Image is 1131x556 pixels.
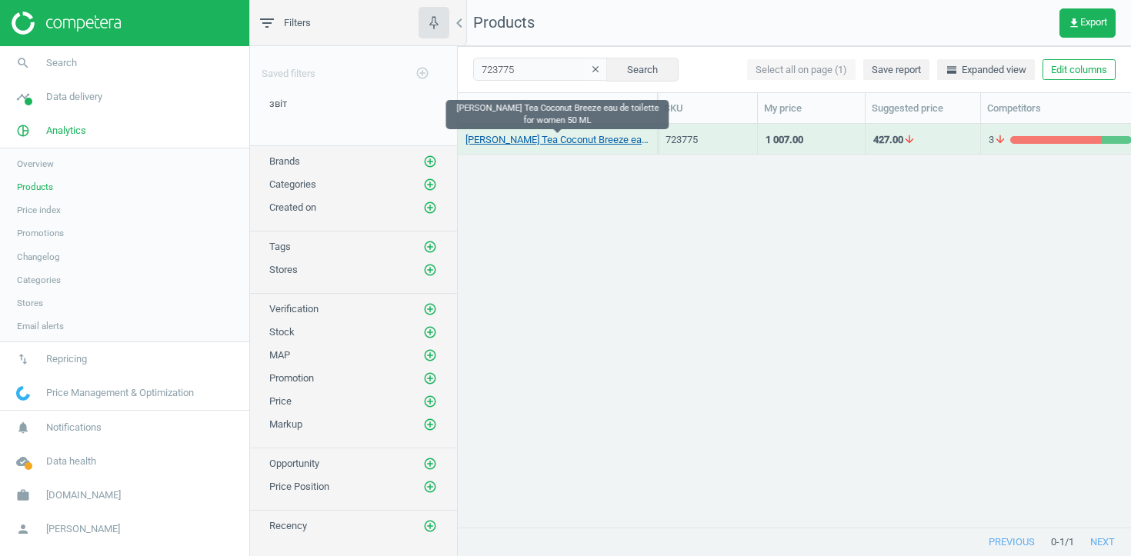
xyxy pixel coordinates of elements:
i: add_circle_outline [423,519,437,533]
span: Data delivery [46,90,102,104]
div: [PERSON_NAME] Tea Coconut Breeze eau de toilette for women 50 ML [446,100,669,129]
img: wGWNvw8QSZomAAAAABJRU5ErkJggg== [16,386,30,401]
i: add_circle_outline [423,325,437,339]
button: add_circle_outline [407,58,438,89]
span: [DOMAIN_NAME] [46,488,121,502]
i: clear [590,64,601,75]
i: filter_list [258,14,276,32]
span: Opportunity [269,458,319,469]
button: add_circle_outline [422,262,438,278]
span: Stock [269,326,295,338]
button: horizontal_splitExpanded view [937,59,1035,81]
span: Price Position [269,481,329,492]
div: Suggested price [872,102,974,115]
span: Recency [269,520,307,531]
i: add_circle_outline [423,371,437,385]
i: work [8,481,38,510]
span: Email alerts [17,320,64,332]
button: add_circle_outline [422,417,438,432]
i: get_app [1068,17,1080,29]
button: add_circle_outline [422,301,438,317]
span: Price Management & Optimization [46,386,194,400]
button: add_circle_outline [422,325,438,340]
span: Verification [269,303,319,315]
span: Overview [17,158,54,170]
button: Save report [863,59,929,81]
span: [PERSON_NAME] [46,522,120,536]
i: add_circle_outline [423,302,437,316]
span: Products [473,13,535,32]
button: add_circle_outline [422,348,438,363]
button: next [1074,528,1131,556]
span: Promotions [17,227,64,239]
div: Saved filters [250,46,457,89]
i: arrow_downward [903,133,916,147]
i: arrow_downward [994,133,1006,147]
span: Stores [269,264,298,275]
i: add_circle_outline [423,480,437,494]
i: add_circle_outline [423,263,437,277]
span: Categories [17,274,61,286]
button: add_circle_outline [422,239,438,255]
span: Notifications [46,421,102,434]
button: add_circle_outline [422,479,438,494]
span: Stores [17,297,43,309]
span: Select all on page (1) [756,63,847,77]
button: add_circle_outline [422,200,438,215]
i: cloud_done [8,447,38,476]
span: MAP [269,349,290,361]
span: Price [269,395,292,407]
button: add_circle_outline [422,154,438,169]
span: Price index [17,204,61,216]
span: 0 - 1 [1051,535,1065,549]
span: Brands [269,155,300,167]
i: add_circle_outline [423,155,437,168]
span: Export [1068,17,1107,29]
i: pie_chart_outlined [8,116,38,145]
span: Changelog [17,251,60,263]
i: swap_vert [8,345,38,374]
div: 723775 [666,133,749,147]
button: Select all on page (1) [747,59,856,81]
i: add_circle_outline [423,178,437,191]
button: Search [606,58,679,81]
span: Analytics [46,124,86,138]
span: Tags [269,241,291,252]
i: add_circle_outline [423,418,437,431]
i: add_circle_outline [423,348,437,362]
span: Expanded view [946,63,1026,77]
div: grid [458,124,1131,527]
span: Products [17,181,53,193]
div: My price [764,102,859,115]
div: SKU [664,102,751,115]
span: Data health [46,454,96,468]
i: person [8,514,38,544]
span: Created on [269,201,316,213]
button: add_circle_outline [422,456,438,471]
button: get_appExport [1059,8,1116,38]
span: 3 [989,133,1010,147]
button: Edit columns [1043,59,1116,81]
span: Search [46,56,77,70]
div: 427.00 [873,133,903,147]
img: ajHJNr6hYgQAAAAASUVORK5CYII= [12,12,121,35]
span: Markup [269,418,302,430]
i: timeline [8,82,38,112]
span: Filters [284,16,311,30]
span: Save report [872,63,921,77]
i: chevron_left [450,14,469,32]
button: previous [973,528,1051,556]
i: search [8,48,38,78]
button: add_circle_outline [422,518,438,534]
i: notifications [8,413,38,442]
i: add_circle_outline [423,457,437,471]
button: clear [584,59,607,81]
button: add_circle_outline [422,394,438,409]
span: звіт [269,98,287,109]
span: Repricing [46,352,87,366]
input: SKU/Title search [473,58,608,81]
button: add_circle_outline [422,177,438,192]
a: [PERSON_NAME] Tea Coconut Breeze eau de toilette for women 50 ML [465,133,649,147]
button: add_circle_outline [422,371,438,386]
i: add_circle_outline [423,240,437,254]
